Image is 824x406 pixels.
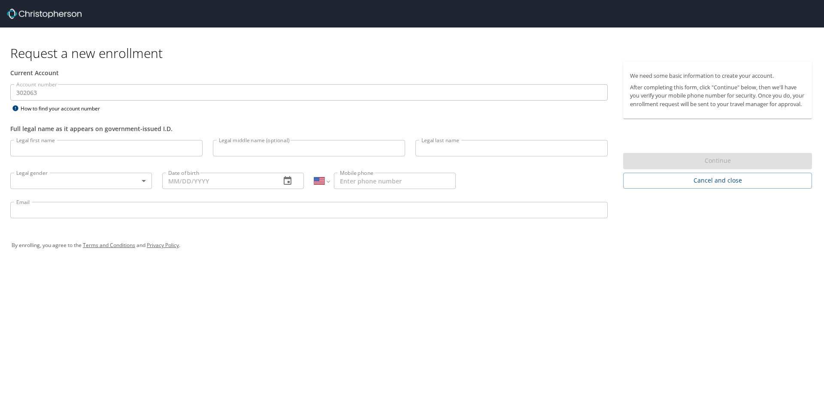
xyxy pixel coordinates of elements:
input: Enter phone number [334,173,456,189]
div: ​ [10,173,152,189]
img: cbt logo [7,9,82,19]
p: After completing this form, click "Continue" below, then we'll have you verify your mobile phone ... [630,83,805,108]
span: Cancel and close [630,175,805,186]
p: We need some basic information to create your account. [630,72,805,80]
div: Current Account [10,68,608,77]
h1: Request a new enrollment [10,45,819,61]
div: Full legal name as it appears on government-issued I.D. [10,124,608,133]
div: How to find your account number [10,103,118,114]
input: MM/DD/YYYY [162,173,274,189]
div: By enrolling, you agree to the and . [12,235,812,256]
button: Cancel and close [623,173,812,189]
a: Privacy Policy [147,241,179,249]
a: Terms and Conditions [83,241,135,249]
